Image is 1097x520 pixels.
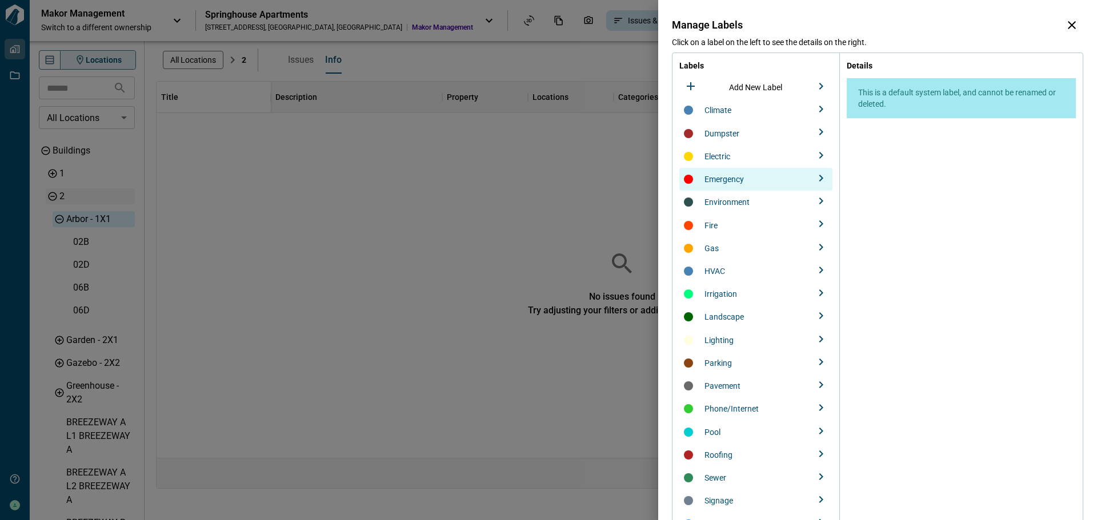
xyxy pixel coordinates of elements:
[847,61,872,70] span: Details
[679,191,832,213] button: Environment
[704,496,733,505] span: Signage
[679,260,832,283] button: HVAC
[679,305,832,328] button: Landscape
[704,106,731,115] span: Climate
[704,152,730,161] span: Electric
[672,38,867,47] span: Click on a label on the left to see the details on the right.
[679,213,832,236] button: Fire
[679,397,832,420] button: Phone/Internet
[704,129,739,138] span: Dumpster
[679,168,832,191] button: Emergency
[704,428,720,437] span: Pool
[679,489,832,512] button: Signage
[679,237,832,260] button: Gas
[704,404,759,413] span: Phone/Internet
[729,83,782,92] span: Add New Label
[679,444,832,466] button: Roofing
[858,88,1056,108] span: This is a default system label, and cannot be renamed or deleted.
[672,19,743,31] span: Manage Labels
[679,283,832,305] button: Irrigation
[679,329,832,352] button: Lighting
[679,99,832,122] button: Climate
[704,197,750,207] span: Environment
[704,358,732,368] span: Parking
[679,122,832,144] button: Dumpster
[679,421,832,444] button: Pool
[679,352,832,374] button: Parking
[679,466,832,489] button: Sewer
[704,450,732,459] span: Roofing
[704,336,734,345] span: Lighting
[704,221,718,230] span: Fire
[704,244,719,253] span: Gas
[704,473,726,482] span: Sewer
[704,267,725,276] span: HVAC
[679,76,832,99] button: Add New Label
[704,381,740,390] span: Pavement
[704,289,737,299] span: Irrigation
[679,145,832,168] button: Electric
[679,374,832,397] button: Pavement
[704,175,744,184] span: Emergency
[704,312,744,321] span: Landscape
[679,60,832,71] span: Labels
